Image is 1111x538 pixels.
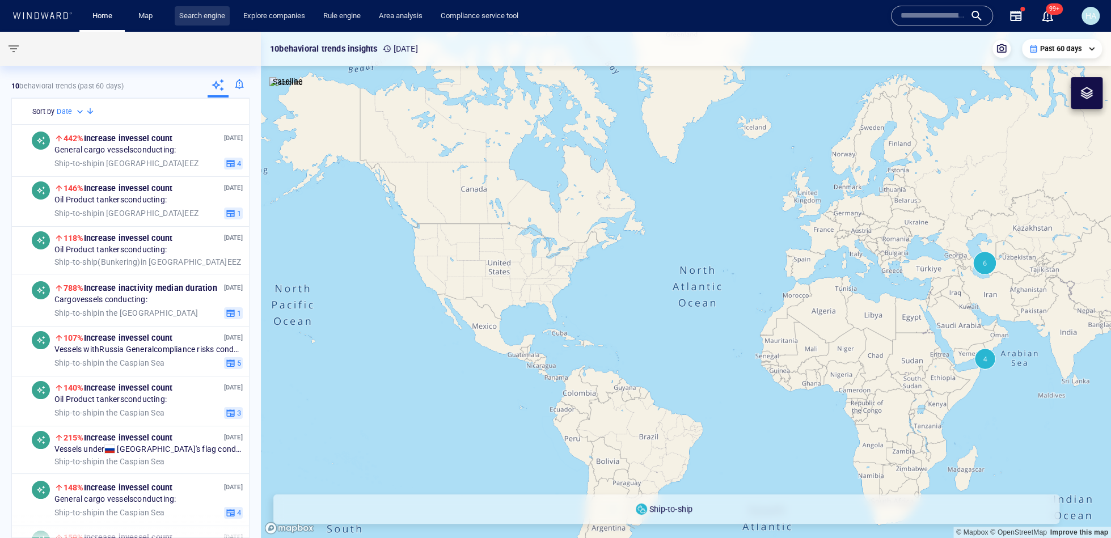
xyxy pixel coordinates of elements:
span: 107% [64,333,84,342]
p: [DATE] [223,232,242,243]
span: Ship-to-ship [54,456,98,465]
p: [DATE] [223,282,242,293]
span: 215% [64,433,84,442]
h6: Date [57,106,72,117]
span: 3 [235,408,241,418]
p: [DATE] [223,133,242,143]
iframe: Chat [1063,487,1102,529]
span: Oil Product tankers conducting: [54,245,167,255]
span: Increase in vessel count [64,134,172,143]
h6: Sort by [32,106,54,117]
div: Notification center [1041,9,1054,23]
a: Mapbox [956,528,988,536]
span: Vessels under [GEOGRAPHIC_DATA] 's flag conducting: [54,444,243,455]
span: in the Caspian Sea [54,358,164,368]
button: 99+ [1034,2,1061,29]
span: 1 [235,308,241,318]
span: in the Caspian Sea [54,507,164,518]
a: Search engine [175,6,230,26]
p: Satellite [273,75,303,88]
p: [DATE] [223,482,242,493]
span: Cargo vessels conducting: [54,295,147,305]
span: in the [GEOGRAPHIC_DATA] [54,308,198,318]
span: Ship-to-ship ( Bunkering ) [54,257,141,266]
p: [DATE] [223,332,242,343]
div: Date [57,106,86,117]
span: Increase in activity median duration [64,283,217,293]
span: Ship-to-ship [54,308,98,317]
p: [DATE] [223,382,242,393]
button: 1 [224,207,243,219]
span: in the Caspian Sea [54,456,164,467]
button: 3 [224,406,243,419]
span: 4 [235,507,241,518]
button: Home [84,6,120,26]
strong: 10 [11,82,19,90]
span: General cargo vessels conducting: [54,145,176,155]
button: 5 [224,357,243,369]
p: Past 60 days [1040,44,1082,54]
a: Compliance service tool [436,6,523,26]
span: 442% [64,134,84,143]
p: [DATE] [223,432,242,443]
span: Ship-to-ship [54,507,98,516]
a: OpenStreetMap [990,528,1047,536]
div: Past 60 days [1029,44,1095,54]
a: Mapbox logo [264,522,314,535]
button: 4 [224,157,243,170]
span: HA [1085,11,1096,20]
span: 788% [64,283,84,293]
span: 4 [235,158,241,168]
a: Map feedback [1050,528,1108,536]
span: Increase in vessel count [64,383,172,392]
span: Increase in vessel count [64,433,172,442]
span: 118% [64,234,84,243]
span: 1 [235,208,241,218]
a: Rule engine [319,6,365,26]
span: 146% [64,184,84,193]
img: satellite [269,77,303,88]
span: Ship-to-ship [54,158,98,167]
a: Explore companies [239,6,310,26]
span: Vessels with Russia General compliance risks conducting: [54,345,243,355]
span: 5 [235,358,241,368]
span: General cargo vessels conducting: [54,494,176,505]
span: Increase in vessel count [64,184,172,193]
p: 10 behavioral trends insights [270,42,378,56]
span: Oil Product tankers conducting: [54,195,167,205]
button: HA [1079,5,1102,27]
a: Map [134,6,161,26]
button: 4 [224,506,243,519]
p: behavioral trends (Past 60 days) [11,81,124,91]
span: Increase in vessel count [64,333,172,342]
span: 99+ [1046,3,1063,15]
button: Map [129,6,166,26]
span: Oil Product tankers conducting: [54,395,167,405]
span: in [GEOGRAPHIC_DATA] EEZ [54,158,198,168]
canvas: Map [261,32,1111,538]
span: Increase in vessel count [64,234,172,243]
span: in [GEOGRAPHIC_DATA] EEZ [54,208,198,218]
a: Home [88,6,117,26]
span: in [GEOGRAPHIC_DATA] EEZ [54,257,241,267]
span: 148% [64,483,84,492]
span: Ship-to-ship [54,408,98,417]
span: Ship-to-ship [54,208,98,217]
span: Ship-to-ship [54,358,98,367]
span: Increase in vessel count [64,483,172,492]
span: 140% [64,383,84,392]
span: in the Caspian Sea [54,408,164,418]
button: 1 [224,307,243,319]
p: [DATE] [382,42,418,56]
a: Area analysis [374,6,427,26]
p: Ship-to-ship [649,502,692,516]
p: [DATE] [223,183,242,193]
